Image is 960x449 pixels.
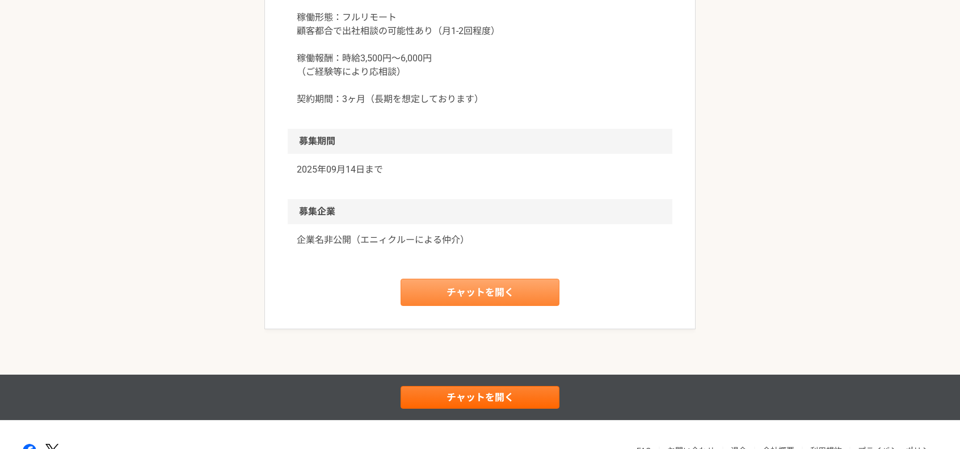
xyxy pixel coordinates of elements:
a: チャットを開く [401,279,559,306]
p: 2025年09月14日まで [297,163,663,177]
a: チャットを開く [401,386,559,409]
h2: 募集期間 [288,129,672,154]
a: 企業名非公開（エニィクルーによる仲介） [297,233,663,247]
h2: 募集企業 [288,199,672,224]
